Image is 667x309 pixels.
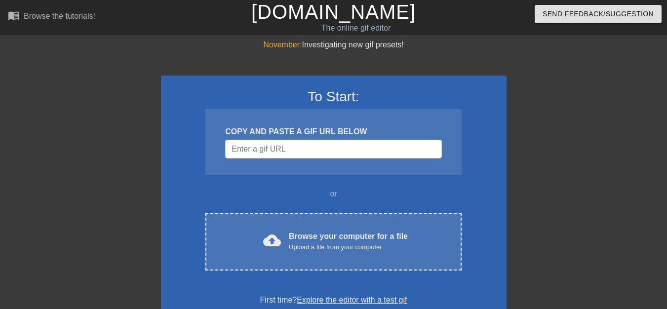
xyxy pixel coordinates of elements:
[8,9,95,25] a: Browse the tutorials!
[187,188,481,200] div: or
[543,8,654,20] span: Send Feedback/Suggestion
[263,232,281,249] span: cloud_upload
[8,9,20,21] span: menu_book
[225,126,441,138] div: COPY AND PASTE A GIF URL BELOW
[251,1,416,23] a: [DOMAIN_NAME]
[535,5,662,23] button: Send Feedback/Suggestion
[174,88,494,105] h3: To Start:
[289,231,408,252] div: Browse your computer for a file
[227,22,484,34] div: The online gif editor
[174,294,494,306] div: First time?
[24,12,95,20] div: Browse the tutorials!
[289,242,408,252] div: Upload a file from your computer
[225,140,441,158] input: Username
[297,296,407,304] a: Explore the editor with a test gif
[161,39,507,51] div: Investigating new gif presets!
[263,40,302,49] span: November:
